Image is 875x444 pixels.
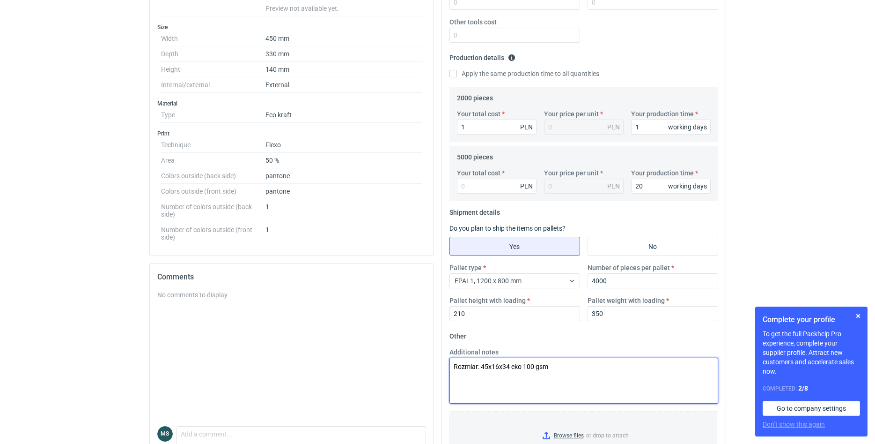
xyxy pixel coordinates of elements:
label: No [588,237,718,256]
dt: Type [161,107,265,123]
div: working days [668,122,707,132]
div: working days [668,181,707,191]
label: Your price per unit [544,109,599,119]
label: Yes [449,237,580,256]
h3: Print [157,130,426,137]
dt: Height [161,62,265,77]
div: PLN [520,122,533,132]
input: 0 [457,179,537,194]
label: Your total cost [457,168,500,178]
dt: Technique [161,137,265,153]
dd: 50 % [265,153,422,168]
dt: Area [161,153,265,168]
h2: Comments [157,271,426,283]
strong: 2 / 8 [798,384,808,392]
label: Apply the same production time to all quantities [449,69,599,78]
div: Completed: [763,384,860,393]
input: 0 [449,28,580,43]
div: PLN [520,181,533,191]
a: Go to company settings [763,401,860,416]
label: Pallet height with loading [449,296,526,305]
div: PLN [607,122,620,132]
dt: Colors outside (back side) [161,168,265,184]
dt: Depth [161,46,265,62]
input: 0 [449,306,580,321]
label: Your total cost [457,109,500,119]
label: Pallet weight with loading [588,296,665,305]
p: To get the full Packhelp Pro experience, complete your supplier profile. Attract new customers an... [763,329,860,376]
h3: Size [157,23,426,31]
dd: External [265,77,422,93]
legend: Other [449,329,466,340]
input: 0 [631,179,711,194]
label: Additional notes [449,347,499,357]
figcaption: MS [157,426,173,442]
dt: Number of colors outside (back side) [161,199,265,222]
button: Skip for now [853,310,864,322]
legend: Shipment details [449,205,500,216]
label: Pallet type [449,263,482,272]
button: Don’t show this again [763,420,825,429]
input: 0 [457,120,537,135]
dd: Eco kraft [265,107,422,123]
dd: 450 mm [265,31,422,46]
dd: 1 [265,199,422,222]
dd: pantone [265,168,422,184]
dd: Flexo [265,137,422,153]
dt: Colors outside (front side) [161,184,265,199]
dd: 1 [265,222,422,241]
span: EPAL1, 1200 x 800 mm [455,277,522,285]
label: Your price per unit [544,168,599,178]
label: Other tools cost [449,17,497,27]
dd: pantone [265,184,422,199]
dd: 330 mm [265,46,422,62]
dt: Number of colors outside (front side) [161,222,265,241]
label: Do you plan to ship the items on pallets? [449,225,566,232]
dt: Internal/external [161,77,265,93]
dd: 140 mm [265,62,422,77]
div: Michał Sokołowski [157,426,173,442]
label: Number of pieces per pallet [588,263,670,272]
label: Your production time [631,109,694,119]
label: Your production time [631,168,694,178]
textarea: Rozmiar: 45x16x34 eko 100 gsm [449,358,718,404]
h3: Material [157,100,426,107]
div: PLN [607,181,620,191]
input: 0 [631,120,711,135]
input: 0 [588,306,718,321]
legend: Production details [449,50,515,61]
legend: 2000 pieces [457,90,493,102]
h1: Complete your profile [763,314,860,325]
div: No comments to display [157,290,426,300]
legend: 5000 pieces [457,150,493,161]
input: 0 [588,273,718,288]
dt: Width [161,31,265,46]
span: Preview not available yet. [265,5,339,12]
